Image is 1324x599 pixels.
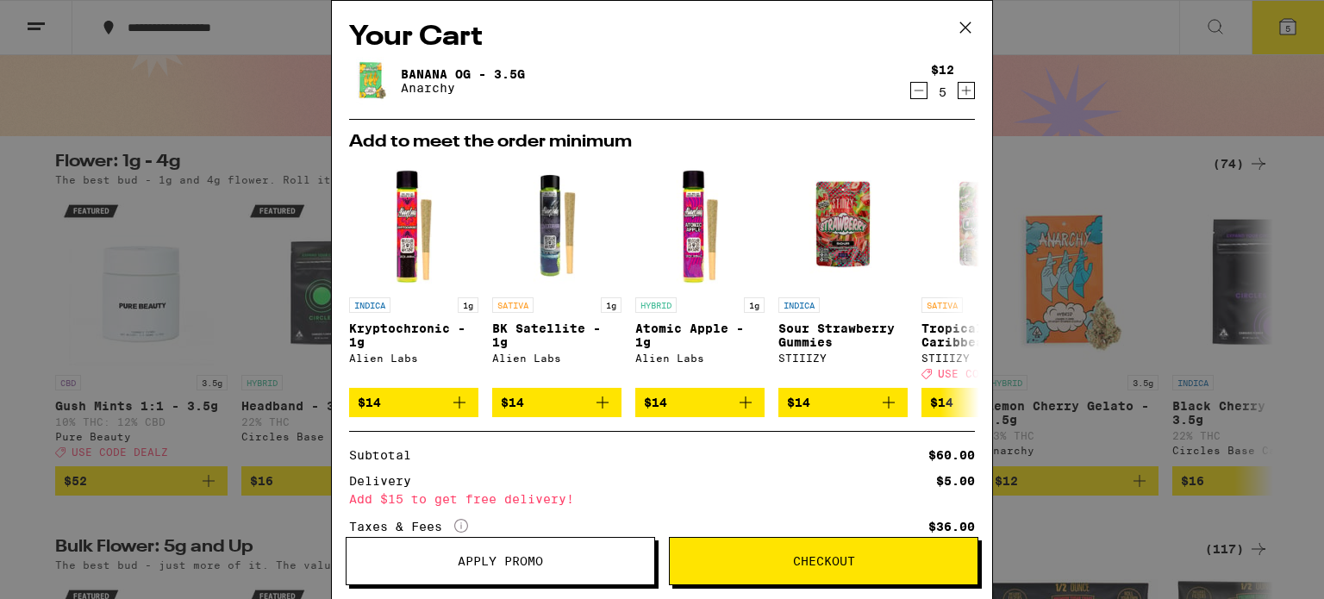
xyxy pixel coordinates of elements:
div: $36.00 [928,521,975,533]
p: SATIVA [921,297,963,313]
button: Apply Promo [346,537,655,585]
button: Increment [958,82,975,99]
a: Banana OG - 3.5g [401,67,525,81]
div: Alien Labs [492,353,621,364]
button: Add to bag [635,388,765,417]
div: Subtotal [349,449,423,461]
div: STIIIZY [921,353,1051,364]
div: Add $15 to get free delivery! [349,493,975,505]
p: Anarchy [401,81,525,95]
img: STIIIZY - Sour Strawberry Gummies [778,159,908,289]
span: Hi. Need any help? [10,12,124,26]
span: USE CODE DEALZ [938,368,1034,379]
button: Checkout [669,537,978,585]
div: $60.00 [928,449,975,461]
img: Alien Labs - Kryptochronic - 1g [349,159,478,289]
span: Apply Promo [458,555,543,567]
button: Add to bag [492,388,621,417]
p: Kryptochronic - 1g [349,321,478,349]
p: HYBRID [635,297,677,313]
a: Open page for Kryptochronic - 1g from Alien Labs [349,159,478,388]
h2: Add to meet the order minimum [349,134,975,151]
div: $12 [931,63,954,77]
p: BK Satellite - 1g [492,321,621,349]
button: Add to bag [921,388,1051,417]
p: 1g [458,297,478,313]
a: Open page for Sour Strawberry Gummies from STIIIZY [778,159,908,388]
p: Sour Strawberry Gummies [778,321,908,349]
p: INDICA [778,297,820,313]
span: $14 [358,396,381,409]
div: $5.00 [936,475,975,487]
button: Decrement [910,82,927,99]
div: Delivery [349,475,423,487]
div: Taxes & Fees [349,519,468,534]
p: SATIVA [492,297,534,313]
span: Checkout [793,555,855,567]
span: $14 [501,396,524,409]
div: STIIIZY [778,353,908,364]
div: Alien Labs [635,353,765,364]
img: Alien Labs - BK Satellite - 1g [492,159,621,289]
p: 1g [601,297,621,313]
div: 5 [931,85,954,99]
img: Banana OG - 3.5g [349,57,397,105]
img: Alien Labs - Atomic Apple - 1g [635,159,765,289]
span: $14 [644,396,667,409]
a: Open page for Tropical Caribbean Breeze Gummies from STIIIZY [921,159,1051,388]
button: Add to bag [349,388,478,417]
button: Add to bag [778,388,908,417]
p: 1g [744,297,765,313]
a: Open page for Atomic Apple - 1g from Alien Labs [635,159,765,388]
a: Open page for BK Satellite - 1g from Alien Labs [492,159,621,388]
span: $14 [787,396,810,409]
span: $14 [930,396,953,409]
h2: Your Cart [349,18,975,57]
p: Tropical Caribbean Breeze Gummies [921,321,1051,349]
img: STIIIZY - Tropical Caribbean Breeze Gummies [921,159,1051,289]
div: Alien Labs [349,353,478,364]
p: Atomic Apple - 1g [635,321,765,349]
